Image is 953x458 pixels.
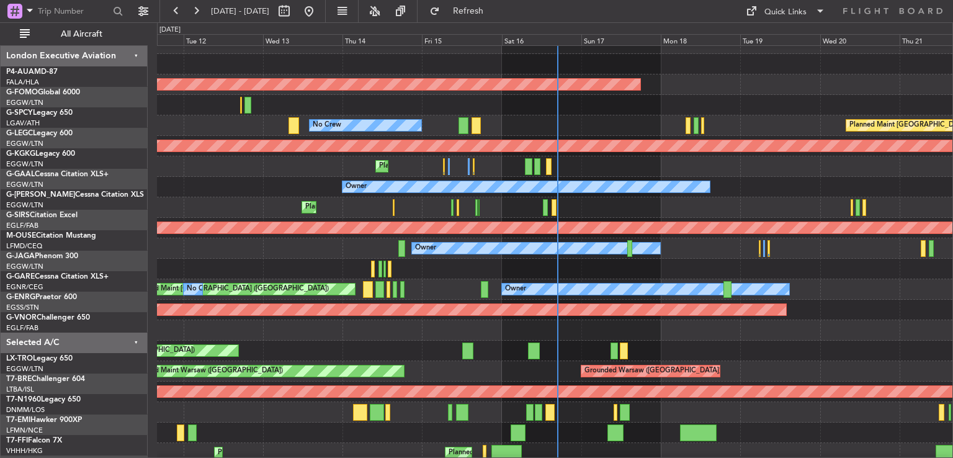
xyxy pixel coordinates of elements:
[6,273,35,281] span: G-GARE
[6,119,40,128] a: LGAV/ATH
[6,282,43,292] a: EGNR/CEG
[6,89,38,96] span: G-FOMO
[6,191,144,199] a: G-[PERSON_NAME]Cessna Citation XLS
[6,416,30,424] span: T7-EMI
[6,375,85,383] a: T7-BREChallenger 604
[502,34,581,45] div: Sat 16
[6,159,43,169] a: EGGW/LTN
[32,30,131,38] span: All Aircraft
[661,34,740,45] div: Mon 18
[6,396,41,403] span: T7-N1960
[6,130,73,137] a: G-LEGCLegacy 600
[263,34,342,45] div: Wed 13
[6,232,96,240] a: M-OUSECitation Mustang
[6,89,80,96] a: G-FOMOGlobal 6000
[6,294,35,301] span: G-ENRG
[6,314,90,321] a: G-VNORChallenger 650
[584,362,721,380] div: Grounded Warsaw ([GEOGRAPHIC_DATA])
[6,437,62,444] a: T7-FFIFalcon 7X
[6,171,35,178] span: G-GAAL
[6,109,73,117] a: G-SPCYLegacy 650
[342,34,422,45] div: Thu 14
[6,212,30,219] span: G-SIRS
[415,239,436,258] div: Owner
[6,314,37,321] span: G-VNOR
[6,221,38,230] a: EGLF/FAB
[313,116,341,135] div: No Crew
[6,364,43,374] a: EGGW/LTN
[6,98,43,107] a: EGGW/LTN
[424,1,498,21] button: Refresh
[6,262,43,271] a: EGGW/LTN
[133,280,329,299] div: Planned Maint [GEOGRAPHIC_DATA] ([GEOGRAPHIC_DATA])
[14,24,135,44] button: All Aircraft
[6,273,109,281] a: G-GARECessna Citation XLS+
[6,405,45,415] a: DNMM/LOS
[505,280,526,299] div: Owner
[6,68,34,76] span: P4-AUA
[581,34,661,45] div: Sun 17
[6,241,42,251] a: LFMD/CEQ
[6,294,77,301] a: G-ENRGPraetor 600
[6,191,75,199] span: G-[PERSON_NAME]
[184,34,263,45] div: Tue 12
[6,212,78,219] a: G-SIRSCitation Excel
[6,171,109,178] a: G-GAALCessna Citation XLS+
[38,2,109,20] input: Trip Number
[6,446,43,456] a: VHHH/HKG
[6,78,39,87] a: FALA/HLA
[6,303,39,312] a: EGSS/STN
[6,426,43,435] a: LFMN/NCE
[6,437,28,444] span: T7-FFI
[6,150,75,158] a: G-KGKGLegacy 600
[211,6,269,17] span: [DATE] - [DATE]
[6,253,35,260] span: G-JAGA
[6,200,43,210] a: EGGW/LTN
[764,6,807,19] div: Quick Links
[187,280,215,299] div: No Crew
[133,362,283,380] div: Planned Maint Warsaw ([GEOGRAPHIC_DATA])
[6,416,82,424] a: T7-EMIHawker 900XP
[6,109,33,117] span: G-SPCY
[422,34,501,45] div: Fri 15
[6,130,33,137] span: G-LEGC
[820,34,900,45] div: Wed 20
[6,355,73,362] a: LX-TROLegacy 650
[305,198,501,217] div: Planned Maint [GEOGRAPHIC_DATA] ([GEOGRAPHIC_DATA])
[346,177,367,196] div: Owner
[740,1,831,21] button: Quick Links
[159,25,181,35] div: [DATE]
[6,396,81,403] a: T7-N1960Legacy 650
[6,385,34,394] a: LTBA/ISL
[379,157,424,176] div: Planned Maint
[6,253,78,260] a: G-JAGAPhenom 300
[6,68,58,76] a: P4-AUAMD-87
[6,150,35,158] span: G-KGKG
[6,355,33,362] span: LX-TRO
[6,375,32,383] span: T7-BRE
[6,323,38,333] a: EGLF/FAB
[740,34,820,45] div: Tue 19
[6,139,43,148] a: EGGW/LTN
[442,7,494,16] span: Refresh
[6,232,36,240] span: M-OUSE
[6,180,43,189] a: EGGW/LTN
